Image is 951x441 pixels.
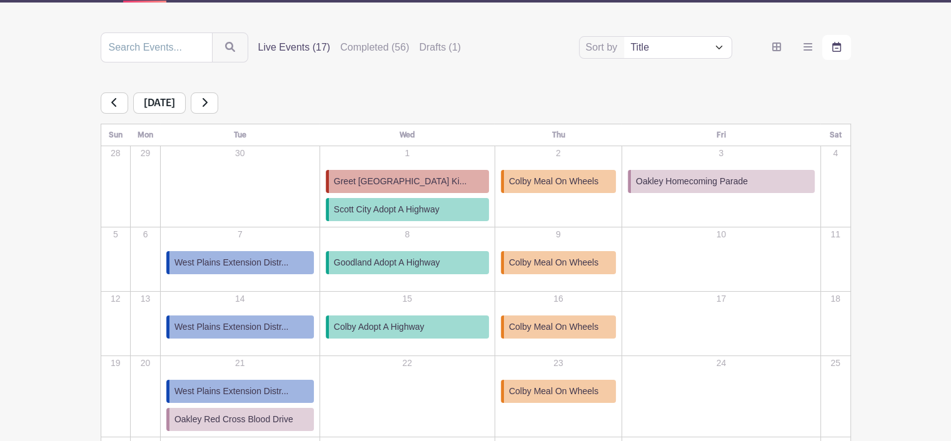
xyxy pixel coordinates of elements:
input: Search Events... [101,32,213,62]
div: order and view [762,35,851,60]
th: Fri [621,124,820,146]
p: 16 [496,292,621,305]
p: 29 [131,147,159,160]
p: 4 [822,147,850,160]
th: Tue [160,124,320,146]
a: Oakley Red Cross Blood Drive [166,408,314,431]
p: 22 [321,357,494,370]
a: West Plains Extension Distr... [166,315,314,339]
p: 5 [102,228,130,241]
a: West Plains Extension Distr... [166,251,314,274]
span: Oakley Homecoming Parade [636,175,748,188]
th: Mon [131,124,161,146]
p: 6 [131,228,159,241]
label: Sort by [586,40,621,55]
span: Scott City Adopt A Highway [334,203,440,216]
label: Drafts (1) [419,40,461,55]
p: 10 [623,228,820,241]
a: Colby Adopt A Highway [326,315,489,339]
p: 8 [321,228,494,241]
p: 21 [161,357,319,370]
div: filters [258,40,461,55]
span: Colby Meal On Wheels [509,175,598,188]
a: Colby Meal On Wheels [501,170,616,193]
p: 24 [623,357,820,370]
th: Sat [820,124,850,146]
span: Goodland Adopt A Highway [334,256,440,269]
label: Completed (56) [340,40,409,55]
p: 15 [321,292,494,305]
span: Oakley Red Cross Blood Drive [174,413,293,426]
p: 14 [161,292,319,305]
a: Colby Meal On Wheels [501,315,616,339]
p: 2 [496,147,621,160]
p: 11 [822,228,850,241]
span: Colby Meal On Wheels [509,320,598,334]
a: Colby Meal On Wheels [501,251,616,274]
p: 19 [102,357,130,370]
th: Thu [495,124,621,146]
p: 9 [496,228,621,241]
a: Colby Meal On Wheels [501,380,616,403]
span: [DATE] [133,92,186,114]
p: 20 [131,357,159,370]
p: 3 [623,147,820,160]
p: 13 [131,292,159,305]
span: West Plains Extension Distr... [174,256,289,269]
a: Oakley Homecoming Parade [628,170,815,193]
p: 7 [161,228,319,241]
p: 12 [102,292,130,305]
p: 18 [822,292,850,305]
p: 17 [623,292,820,305]
span: West Plains Extension Distr... [174,320,289,334]
a: Greet [GEOGRAPHIC_DATA] Ki... [326,170,489,193]
span: Colby Meal On Wheels [509,256,598,269]
p: 25 [822,357,850,370]
label: Live Events (17) [258,40,331,55]
a: Scott City Adopt A Highway [326,198,489,221]
p: 23 [496,357,621,370]
span: Colby Adopt A Highway [334,320,425,334]
span: Greet [GEOGRAPHIC_DATA] Ki... [334,175,467,188]
a: Goodland Adopt A Highway [326,251,489,274]
p: 30 [161,147,319,160]
p: 1 [321,147,494,160]
th: Wed [320,124,495,146]
span: West Plains Extension Distr... [174,385,289,398]
span: Colby Meal On Wheels [509,385,598,398]
a: West Plains Extension Distr... [166,380,314,403]
p: 28 [102,147,130,160]
th: Sun [101,124,131,146]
